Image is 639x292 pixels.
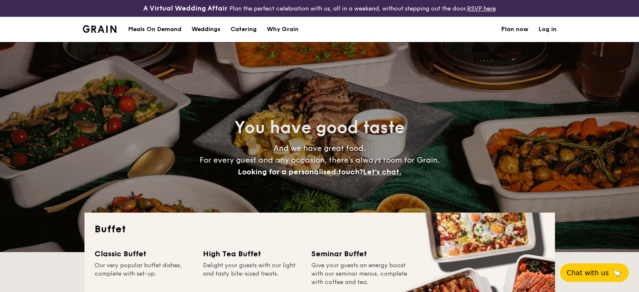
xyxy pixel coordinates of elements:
button: Chat with us🦙 [560,263,629,282]
a: Why Grain [262,17,304,42]
span: Looking for a personalised touch? [238,167,363,176]
div: Why Grain [267,17,299,42]
span: Let's chat. [363,167,401,176]
div: Seminar Buffet [311,248,410,260]
h4: A Virtual Wedding Affair [143,3,228,13]
div: Plan the perfect celebration with us, all in a weekend, without stepping out the door. [107,3,533,13]
div: Classic Buffet [95,248,193,260]
h2: Buffet [95,223,545,236]
div: Give your guests an energy boost with our seminar menus, complete with coffee and tea. [311,261,410,287]
a: Meals On Demand [123,17,187,42]
a: RSVP here [467,5,496,12]
a: Weddings [187,17,226,42]
div: Meals On Demand [128,17,181,42]
span: 🦙 [612,268,622,278]
span: Chat with us [567,269,609,277]
div: High Tea Buffet [203,248,301,260]
img: Grain [83,25,117,33]
span: You have good taste [234,118,405,138]
a: Catering [226,17,262,42]
div: Delight your guests with our light and tasty bite-sized treats. [203,261,301,287]
a: Log in [539,17,557,42]
div: Our very popular buffet dishes, complete with set-up. [95,261,193,287]
a: Plan now [501,17,529,42]
div: Weddings [192,17,221,42]
h1: Catering [231,17,257,42]
span: And we have great food. For every guest and any occasion, there’s always room for Grain. [200,144,440,176]
a: Logotype [83,25,117,33]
